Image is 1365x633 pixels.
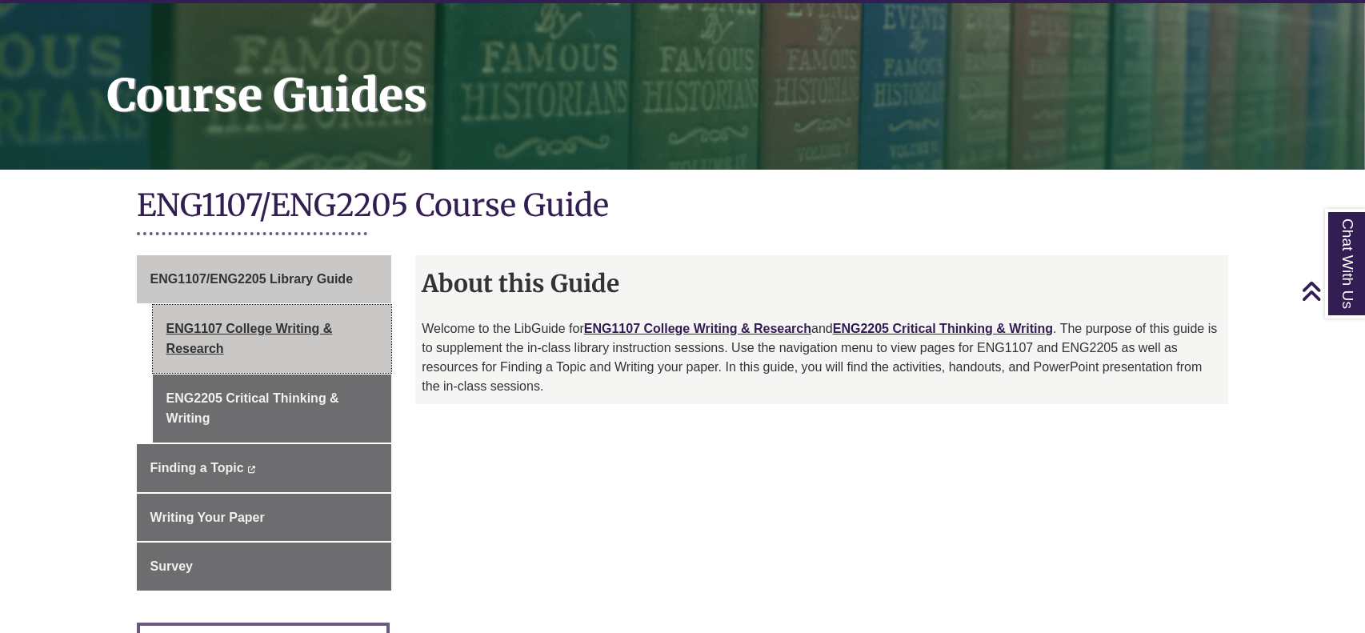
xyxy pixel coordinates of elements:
span: Writing Your Paper [150,511,265,524]
span: Finding a Topic [150,461,244,475]
a: Survey [137,543,392,591]
a: Writing Your Paper [137,494,392,542]
a: ENG1107 College Writing & Research [153,305,392,373]
h1: ENG1107/ENG2205 Course Guide [137,186,1229,228]
p: Welcome to the LibGuide for and . The purpose of this guide is to supplement the in-class library... [422,319,1222,396]
span: Survey [150,559,193,573]
a: ENG2205 Critical Thinking & Writing [153,375,392,443]
span: ENG1107/ENG2205 Library Guide [150,272,353,286]
a: ENG1107 College Writing & Research [584,322,811,335]
a: ENG1107/ENG2205 Library Guide [137,255,392,303]
a: ENG2205 Critical Thinking & Writing [833,322,1053,335]
h1: Course Guides [90,3,1365,149]
div: Guide Page Menu [137,255,392,591]
a: Finding a Topic [137,444,392,492]
h2: About this Guide [415,263,1228,303]
a: Back to Top [1301,280,1361,302]
i: This link opens in a new window [247,466,256,473]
